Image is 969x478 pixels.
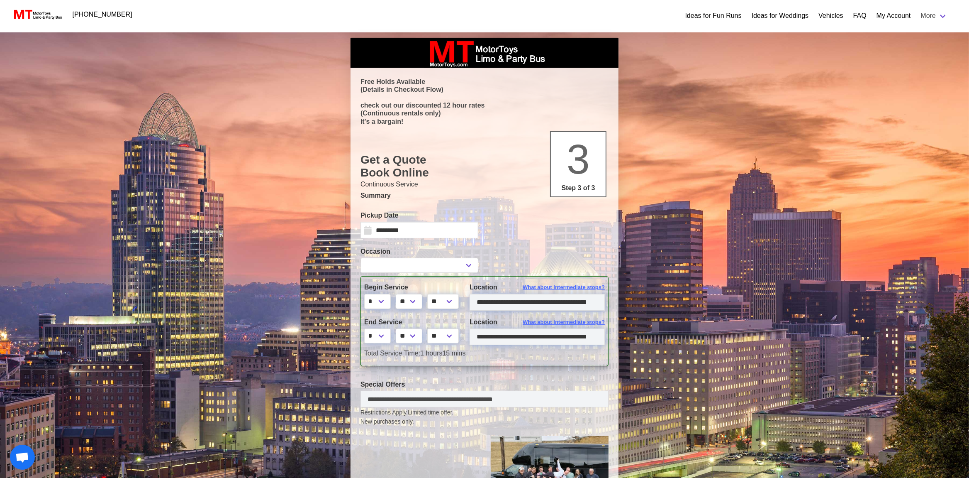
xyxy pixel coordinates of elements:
small: Restrictions Apply. [360,409,609,426]
a: My Account [876,11,911,21]
span: Location [470,319,497,326]
span: 3 [567,136,590,182]
img: MotorToys Logo [12,9,63,20]
label: Special Offers [360,380,609,390]
span: New purchases only. [360,417,609,426]
span: 15 mins [443,350,466,357]
label: Occasion [360,247,478,257]
span: Limited time offer. [408,408,453,417]
a: [PHONE_NUMBER] [68,6,137,23]
a: Vehicles [818,11,843,21]
p: Continuous Service [360,179,609,189]
a: Open chat [10,445,35,470]
div: 1 hours [358,348,611,358]
p: Free Holds Available [360,78,609,86]
label: Begin Service [364,282,457,292]
p: check out our discounted 12 hour rates [360,101,609,109]
h1: Get a Quote Book Online [360,153,609,179]
span: Total Service Time: [364,350,420,357]
label: End Service [364,317,457,327]
p: (Continuous rentals only) [360,109,609,117]
span: What about intermediate stops? [523,318,605,326]
p: Step 3 of 3 [554,183,602,193]
a: Ideas for Weddings [752,11,809,21]
p: (Details in Checkout Flow) [360,86,609,93]
p: Summary [360,191,609,201]
img: box_logo_brand.jpeg [422,38,547,68]
p: It's a bargain! [360,118,609,125]
label: Pickup Date [360,211,478,221]
a: Ideas for Fun Runs [685,11,742,21]
span: What about intermediate stops? [523,283,605,292]
span: Location [470,284,497,291]
a: FAQ [853,11,867,21]
a: More [916,7,952,24]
